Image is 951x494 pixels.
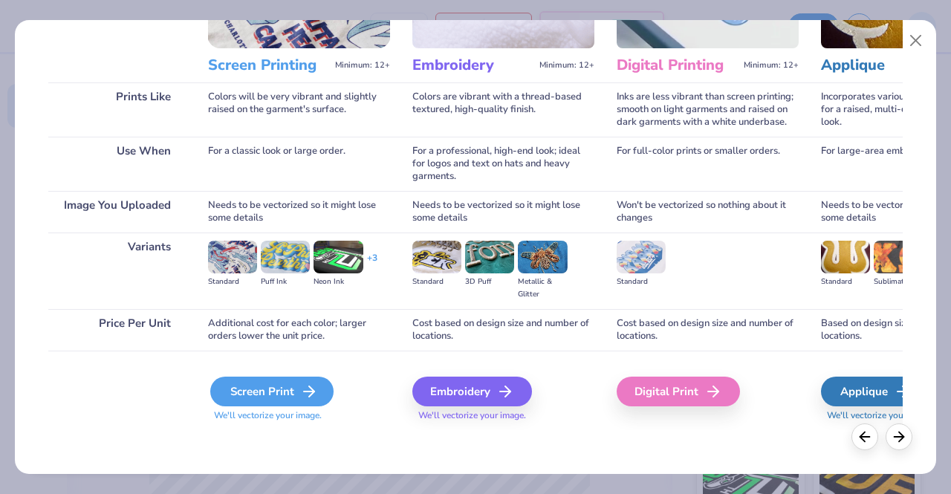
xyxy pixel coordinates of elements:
[48,82,186,137] div: Prints Like
[744,60,799,71] span: Minimum: 12+
[617,137,799,191] div: For full-color prints or smaller orders.
[617,56,738,75] h3: Digital Printing
[902,27,930,55] button: Close
[412,409,594,422] span: We'll vectorize your image.
[412,377,532,406] div: Embroidery
[412,191,594,233] div: Needs to be vectorized so it might lose some details
[617,191,799,233] div: Won't be vectorized so nothing about it changes
[412,276,461,288] div: Standard
[617,377,740,406] div: Digital Print
[210,377,334,406] div: Screen Print
[465,241,514,273] img: 3D Puff
[261,241,310,273] img: Puff Ink
[261,276,310,288] div: Puff Ink
[48,233,186,309] div: Variants
[335,60,390,71] span: Minimum: 12+
[314,241,363,273] img: Neon Ink
[314,276,363,288] div: Neon Ink
[367,252,377,277] div: + 3
[821,56,942,75] h3: Applique
[48,137,186,191] div: Use When
[874,276,923,288] div: Sublimated
[208,191,390,233] div: Needs to be vectorized so it might lose some details
[539,60,594,71] span: Minimum: 12+
[518,276,567,301] div: Metallic & Glitter
[208,309,390,351] div: Additional cost for each color; larger orders lower the unit price.
[412,309,594,351] div: Cost based on design size and number of locations.
[874,241,923,273] img: Sublimated
[821,276,870,288] div: Standard
[465,276,514,288] div: 3D Puff
[208,276,257,288] div: Standard
[617,309,799,351] div: Cost based on design size and number of locations.
[412,241,461,273] img: Standard
[208,82,390,137] div: Colors will be very vibrant and slightly raised on the garment's surface.
[48,191,186,233] div: Image You Uploaded
[821,377,930,406] div: Applique
[617,241,666,273] img: Standard
[208,241,257,273] img: Standard
[412,56,533,75] h3: Embroidery
[412,137,594,191] div: For a professional, high-end look; ideal for logos and text on hats and heavy garments.
[208,137,390,191] div: For a classic look or large order.
[617,82,799,137] div: Inks are less vibrant than screen printing; smooth on light garments and raised on dark garments ...
[821,241,870,273] img: Standard
[518,241,567,273] img: Metallic & Glitter
[208,56,329,75] h3: Screen Printing
[48,309,186,351] div: Price Per Unit
[617,276,666,288] div: Standard
[412,82,594,137] div: Colors are vibrant with a thread-based textured, high-quality finish.
[208,409,390,422] span: We'll vectorize your image.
